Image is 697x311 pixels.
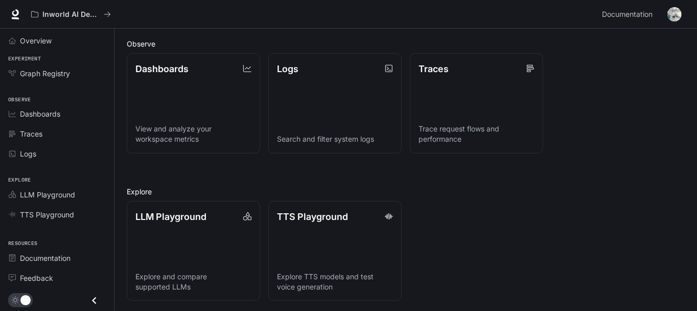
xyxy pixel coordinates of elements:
[20,294,31,305] span: Dark mode toggle
[277,62,298,76] p: Logs
[20,273,53,283] span: Feedback
[268,53,402,153] a: LogsSearch and filter system logs
[20,209,74,220] span: TTS Playground
[20,128,42,139] span: Traces
[419,62,449,76] p: Traces
[4,186,110,204] a: LLM Playground
[127,201,260,301] a: LLM PlaygroundExplore and compare supported LLMs
[135,62,189,76] p: Dashboards
[20,108,60,119] span: Dashboards
[20,148,36,159] span: Logs
[277,272,393,292] p: Explore TTS models and test voice generation
[20,253,71,263] span: Documentation
[667,7,682,21] img: User avatar
[83,290,106,311] button: Close drawer
[135,272,251,292] p: Explore and compare supported LLMs
[268,201,402,301] a: TTS PlaygroundExplore TTS models and test voice generation
[4,105,110,123] a: Dashboards
[4,269,110,287] a: Feedback
[4,64,110,82] a: Graph Registry
[602,8,653,21] span: Documentation
[127,38,685,49] h2: Observe
[4,249,110,267] a: Documentation
[42,10,100,19] p: Inworld AI Demos
[20,68,70,79] span: Graph Registry
[27,4,115,25] button: All workspaces
[4,125,110,143] a: Traces
[127,186,685,197] h2: Explore
[410,53,543,153] a: TracesTrace request flows and performance
[20,189,75,200] span: LLM Playground
[135,124,251,144] p: View and analyze your workspace metrics
[598,4,660,25] a: Documentation
[127,53,260,153] a: DashboardsView and analyze your workspace metrics
[4,206,110,224] a: TTS Playground
[20,35,52,46] span: Overview
[277,210,348,224] p: TTS Playground
[4,145,110,163] a: Logs
[4,32,110,50] a: Overview
[277,134,393,144] p: Search and filter system logs
[664,4,685,25] button: User avatar
[419,124,535,144] p: Trace request flows and performance
[135,210,206,224] p: LLM Playground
